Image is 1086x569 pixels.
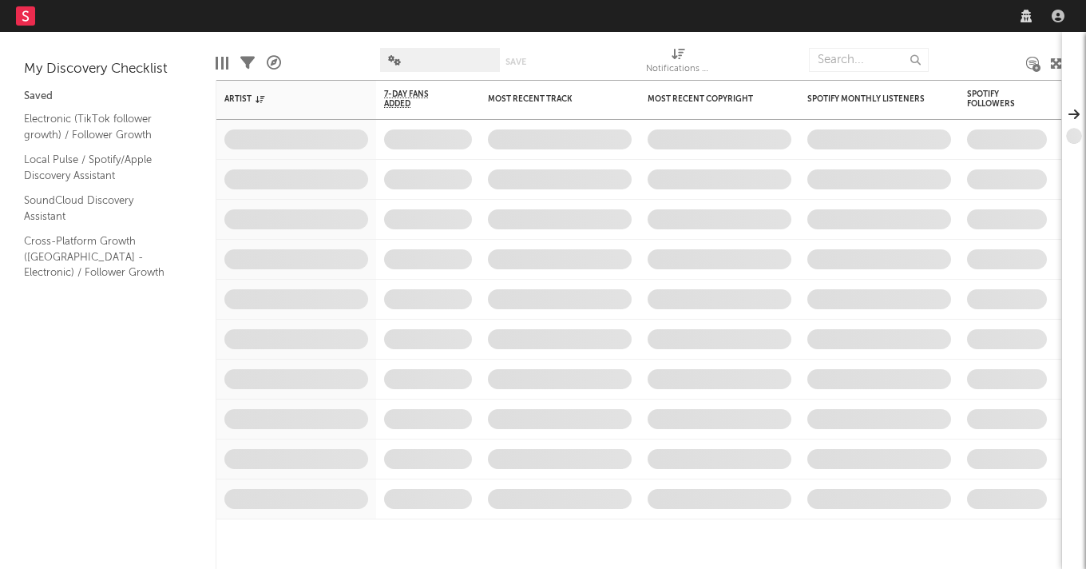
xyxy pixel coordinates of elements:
[809,48,929,72] input: Search...
[240,40,255,86] div: Filters
[646,60,710,79] div: Notifications (Artist)
[807,94,927,104] div: Spotify Monthly Listeners
[216,40,228,86] div: Edit Columns
[24,192,176,225] a: SoundCloud Discovery Assistant
[646,40,710,86] div: Notifications (Artist)
[24,151,176,184] a: Local Pulse / Spotify/Apple Discovery Assistant
[24,87,192,106] div: Saved
[24,233,176,281] a: Cross-Platform Growth ([GEOGRAPHIC_DATA] - Electronic) / Follower Growth
[967,90,1023,109] div: Spotify Followers
[224,94,344,104] div: Artist
[384,90,448,109] span: 7-Day Fans Added
[648,94,767,104] div: Most Recent Copyright
[24,60,192,79] div: My Discovery Checklist
[267,40,281,86] div: A&R Pipeline
[24,110,176,143] a: Electronic (TikTok follower growth) / Follower Growth
[505,58,526,66] button: Save
[488,94,608,104] div: Most Recent Track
